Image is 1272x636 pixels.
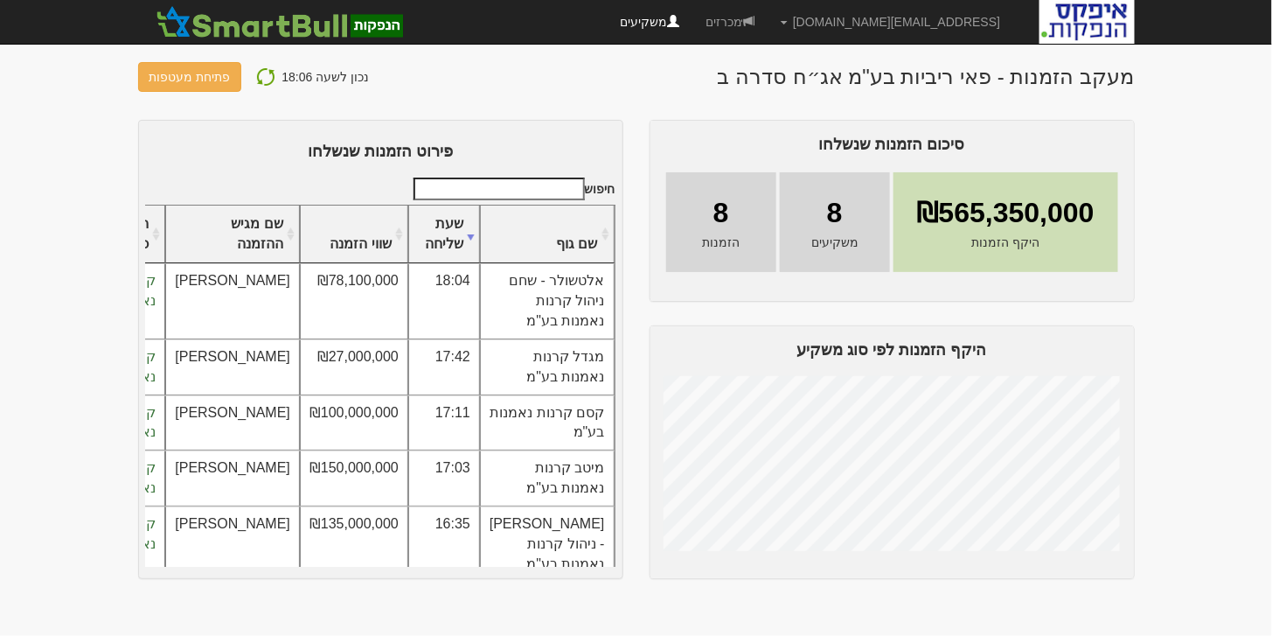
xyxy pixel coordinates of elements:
td: אלטשולר - שחם ניהול קרנות נאמנות בע"מ [480,263,615,339]
th: שעת שליחה : activate to sort column ascending [408,206,480,264]
img: refresh-icon.png [255,66,276,87]
th: שם מגיש ההזמנה : activate to sort column ascending [165,206,300,264]
td: 17:03 [408,451,480,507]
span: סיכום הזמנות שנשלחו [818,136,964,153]
td: [PERSON_NAME] - ניהול קרנות נאמנות בע"מ [480,507,615,583]
td: ₪135,000,000 [300,507,408,583]
span: הזמנות [702,234,740,251]
td: 16:35 [408,507,480,583]
td: ₪150,000,000 [300,451,408,507]
span: 8 [713,193,729,234]
img: SmartBull Logo [151,4,408,39]
th: שם גוף : activate to sort column ascending [480,206,615,264]
span: פירוט הזמנות שנשלחו [308,143,453,160]
td: ₪78,100,000 [300,263,408,339]
span: משקיעים [811,234,858,251]
td: מגדל קרנות נאמנות בע"מ [480,339,615,395]
td: [PERSON_NAME] [165,451,300,507]
th: שווי הזמנה : activate to sort column ascending [300,206,408,264]
p: נכון לשעה 18:06 [282,66,369,88]
h1: מעקב הזמנות - פאי ריביות בע"מ אג״ח סדרה ב [718,66,1135,88]
td: [PERSON_NAME] [165,507,300,583]
label: חיפוש [407,178,615,200]
span: 8 [827,193,843,234]
span: היקף הזמנות לפי סוג משקיע [796,341,986,359]
td: ₪100,000,000 [300,395,408,451]
td: קסם קרנות נאמנות בע"מ [480,395,615,451]
span: ₪565,350,000 [917,193,1095,234]
input: חיפוש [414,178,585,200]
td: [PERSON_NAME] [165,263,300,339]
td: 17:11 [408,395,480,451]
button: פתיחת מעטפות [138,62,242,92]
td: 17:42 [408,339,480,395]
td: [PERSON_NAME] [165,339,300,395]
td: 18:04 [408,263,480,339]
td: מיטב קרנות נאמנות בע"מ [480,451,615,507]
td: [PERSON_NAME] [165,395,300,451]
td: ₪27,000,000 [300,339,408,395]
span: היקף הזמנות [971,234,1039,251]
